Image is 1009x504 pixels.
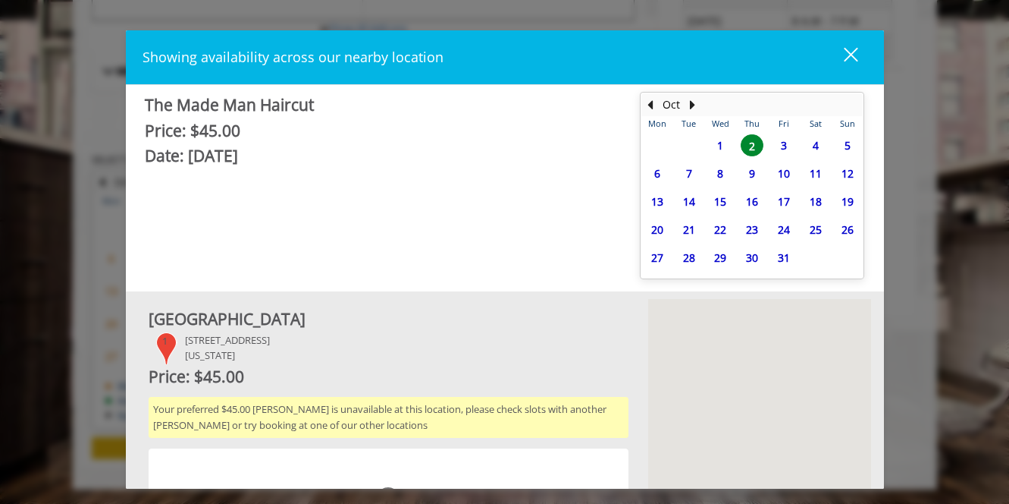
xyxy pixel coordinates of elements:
[641,244,673,272] td: Select day27
[704,159,736,187] td: Select day8
[800,216,832,244] td: Select day25
[641,216,673,244] td: Select day20
[768,159,800,187] td: Select day10
[145,143,617,169] div: Date: [DATE]
[800,159,832,187] td: Select day11
[709,162,732,184] span: 8
[800,116,832,131] th: Sat
[678,247,700,269] span: 28
[736,116,768,131] th: Thu
[646,219,669,241] span: 20
[149,397,628,438] div: Your preferred $45.00 [PERSON_NAME] is unavailable at this location, please check slots with anot...
[804,162,827,184] span: 11
[832,159,863,187] td: Select day12
[704,116,736,131] th: Wed
[678,162,700,184] span: 7
[832,187,863,216] td: Select day19
[673,187,705,216] td: Select day14
[836,162,859,184] span: 12
[644,96,656,113] button: Previous Month
[145,118,617,144] div: Price: $45.00
[641,159,673,187] td: Select day6
[704,187,736,216] td: Select day15
[768,131,800,159] td: Select day3
[768,116,800,131] th: Fri
[836,219,859,241] span: 26
[149,307,628,332] div: [GEOGRAPHIC_DATA]
[832,131,863,159] td: Select day5
[816,42,867,73] button: close dialog
[768,187,800,216] td: Select day17
[704,244,736,272] td: Select day29
[646,162,669,184] span: 6
[832,116,863,131] th: Sun
[832,216,863,244] td: Select day26
[663,96,680,113] button: Oct
[736,216,768,244] td: Select day23
[741,247,763,269] span: 30
[709,219,732,241] span: 22
[826,46,857,69] div: close dialog
[646,191,669,213] span: 13
[709,134,732,156] span: 1
[673,244,705,272] td: Select day28
[768,216,800,244] td: Select day24
[736,131,768,159] td: Select day2
[673,116,705,131] th: Tue
[804,134,827,156] span: 4
[641,187,673,216] td: Select day13
[709,191,732,213] span: 15
[641,116,673,131] th: Mon
[704,131,736,159] td: Select day1
[772,219,795,241] span: 24
[772,162,795,184] span: 10
[709,247,732,269] span: 29
[836,191,859,213] span: 19
[741,219,763,241] span: 23
[804,219,827,241] span: 25
[741,191,763,213] span: 16
[741,134,763,156] span: 2
[800,187,832,216] td: Select day18
[772,247,795,269] span: 31
[736,159,768,187] td: Select day9
[673,159,705,187] td: Select day7
[687,96,699,113] button: Next Month
[143,48,443,66] span: Showing availability across our nearby location
[736,187,768,216] td: Select day16
[768,244,800,272] td: Select day31
[704,216,736,244] td: Select day22
[804,191,827,213] span: 18
[185,332,270,364] div: [STREET_ADDRESS] [US_STATE]
[156,332,177,364] div: 1
[741,162,763,184] span: 9
[678,191,700,213] span: 14
[772,134,795,156] span: 3
[800,131,832,159] td: Select day4
[736,244,768,272] td: Select day30
[772,191,795,213] span: 17
[673,216,705,244] td: Select day21
[646,247,669,269] span: 27
[145,93,617,118] div: The Made Man Haircut
[149,364,628,390] div: Price: $45.00
[836,134,859,156] span: 5
[678,219,700,241] span: 21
